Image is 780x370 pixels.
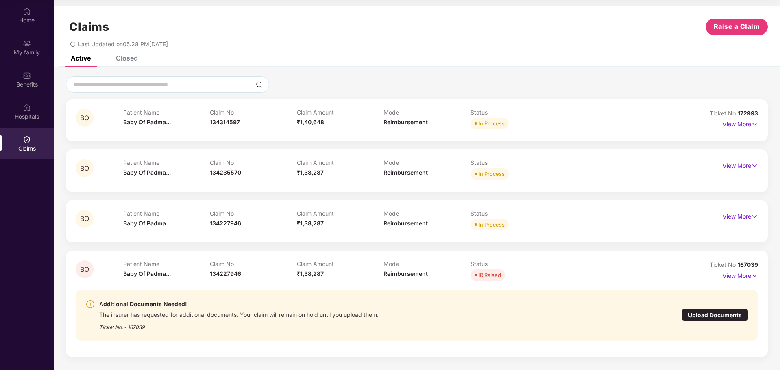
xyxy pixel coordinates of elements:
p: View More [723,210,758,221]
img: svg+xml;base64,PHN2ZyBpZD0iQ2xhaW0iIHhtbG5zPSJodHRwOi8vd3d3LnczLm9yZy8yMDAwL3N2ZyIgd2lkdGg9IjIwIi... [23,136,31,144]
img: svg+xml;base64,PHN2ZyBpZD0iSG9tZSIgeG1sbnM9Imh0dHA6Ly93d3cudzMub3JnLzIwMDAvc3ZnIiB3aWR0aD0iMjAiIG... [23,7,31,15]
div: Upload Documents [682,309,748,321]
p: Claim Amount [297,109,384,116]
span: Raise a Claim [714,22,760,32]
p: Claim No [210,159,297,166]
p: Patient Name [123,159,210,166]
div: Additional Documents Needed! [99,299,379,309]
p: Claim Amount [297,260,384,267]
span: Ticket No [710,110,738,117]
img: svg+xml;base64,PHN2ZyB3aWR0aD0iMjAiIGhlaWdodD0iMjAiIHZpZXdCb3g9IjAgMCAyMCAyMCIgZmlsbD0ibm9uZSIgeG... [23,39,31,48]
p: View More [723,118,758,129]
span: 134227946 [210,270,241,277]
img: svg+xml;base64,PHN2ZyBpZD0iSG9zcGl0YWxzIiB4bWxucz0iaHR0cDovL3d3dy53My5vcmcvMjAwMC9zdmciIHdpZHRoPS... [23,104,31,112]
span: 167039 [738,261,758,268]
img: svg+xml;base64,PHN2ZyB4bWxucz0iaHR0cDovL3d3dy53My5vcmcvMjAwMC9zdmciIHdpZHRoPSIxNyIgaGVpZ2h0PSIxNy... [751,120,758,129]
p: Patient Name [123,260,210,267]
div: Ticket No. - 167039 [99,318,379,331]
div: Active [71,54,91,62]
span: 172993 [738,110,758,117]
span: ₹1,38,287 [297,220,324,227]
p: View More [723,269,758,280]
button: Raise a Claim [706,19,768,35]
p: Status [471,210,558,217]
span: Baby Of Padma... [123,220,171,227]
p: Mode [383,260,471,267]
span: Ticket No [710,261,738,268]
span: BO [80,165,89,172]
p: Claim No [210,109,297,116]
img: svg+xml;base64,PHN2ZyBpZD0iQmVuZWZpdHMiIHhtbG5zPSJodHRwOi8vd3d3LnczLm9yZy8yMDAwL3N2ZyIgd2lkdGg9Ij... [23,71,31,80]
span: Last Updated on 05:28 PM[DATE] [78,41,168,48]
span: ₹1,38,287 [297,270,324,277]
img: svg+xml;base64,PHN2ZyB4bWxucz0iaHR0cDovL3d3dy53My5vcmcvMjAwMC9zdmciIHdpZHRoPSIxNyIgaGVpZ2h0PSIxNy... [751,161,758,170]
p: Patient Name [123,210,210,217]
span: Baby Of Padma... [123,119,171,125]
span: redo [70,41,76,48]
p: Claim No [210,210,297,217]
div: Closed [116,54,138,62]
div: In Process [479,119,505,128]
p: Mode [383,159,471,166]
span: Reimbursement [383,119,428,125]
h1: Claims [69,20,109,34]
img: svg+xml;base64,PHN2ZyBpZD0iU2VhcmNoLTMyeDMyIiB4bWxucz0iaHR0cDovL3d3dy53My5vcmcvMjAwMC9zdmciIHdpZH... [256,81,262,88]
span: Reimbursement [383,270,428,277]
div: The insurer has requested for additional documents. Your claim will remain on hold until you uplo... [99,309,379,318]
div: In Process [479,221,505,229]
span: Baby Of Padma... [123,270,171,277]
span: Reimbursement [383,169,428,176]
p: Claim Amount [297,210,384,217]
span: ₹1,38,287 [297,169,324,176]
span: BO [80,266,89,273]
p: Status [471,109,558,116]
p: Mode [383,210,471,217]
span: Baby Of Padma... [123,169,171,176]
div: IR Raised [479,271,501,279]
p: Status [471,260,558,267]
span: ₹1,40,648 [297,119,324,125]
img: svg+xml;base64,PHN2ZyB4bWxucz0iaHR0cDovL3d3dy53My5vcmcvMjAwMC9zdmciIHdpZHRoPSIxNyIgaGVpZ2h0PSIxNy... [751,271,758,280]
span: BO [80,115,89,121]
p: View More [723,159,758,170]
p: Status [471,159,558,166]
p: Claim No [210,260,297,267]
span: 134314597 [210,119,240,125]
span: 134227946 [210,220,241,227]
img: svg+xml;base64,PHN2ZyB4bWxucz0iaHR0cDovL3d3dy53My5vcmcvMjAwMC9zdmciIHdpZHRoPSIxNyIgaGVpZ2h0PSIxNy... [751,212,758,221]
p: Mode [383,109,471,116]
img: svg+xml;base64,PHN2ZyBpZD0iV2FybmluZ18tXzI0eDI0IiBkYXRhLW5hbWU9Ildhcm5pbmcgLSAyNHgyNCIgeG1sbnM9Im... [85,299,95,309]
div: In Process [479,170,505,178]
p: Claim Amount [297,159,384,166]
span: 134235570 [210,169,241,176]
span: Reimbursement [383,220,428,227]
span: BO [80,215,89,222]
p: Patient Name [123,109,210,116]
